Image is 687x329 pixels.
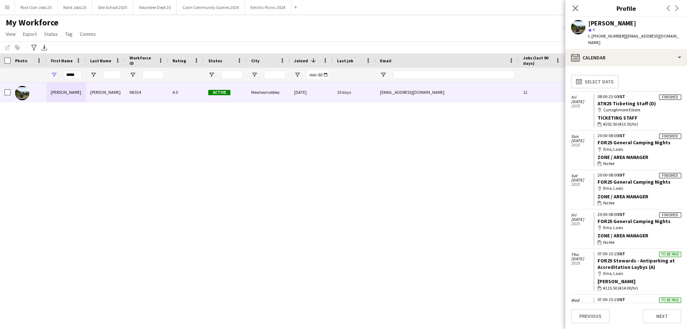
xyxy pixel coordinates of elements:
div: 12 [519,82,565,102]
div: To be paid [659,252,681,257]
span: No fee [603,200,614,206]
span: [DATE] [571,100,593,104]
div: [PERSON_NAME] [47,82,86,102]
button: Site School 2025 [92,0,133,14]
span: €115.50 (€14.00/hr) [603,285,638,291]
span: €202.50 (€13.50/hr) [603,121,638,127]
a: ATN25 Ticketing Staff (D) [598,100,656,107]
button: Open Filter Menu [294,72,301,78]
div: Newtownabbey [247,82,290,102]
button: Paid Clan Jobs 25 [15,0,58,14]
input: Last Name Filter Input [103,71,121,79]
div: 4.0 [168,82,204,102]
button: Open Filter Menu [380,72,386,78]
span: Sun [571,134,593,139]
button: Cairn Community Games 2024 [177,0,245,14]
div: Emo, Laois [598,146,681,153]
div: 20:00-08:00 [598,134,681,138]
a: View [3,29,19,39]
span: Last job [337,58,353,63]
span: Sat [571,174,593,178]
div: 20:00-08:00 [598,173,681,177]
span: [DATE] [571,303,593,307]
a: FOR25 General Camping Nights [598,218,671,224]
div: Zone / Area Manager [598,193,681,200]
span: Rating [172,58,186,63]
span: Jobs (last 90 days) [523,55,552,66]
span: [DATE] [571,139,593,143]
span: IST [618,172,625,178]
div: [PERSON_NAME] [598,278,681,285]
span: Email [380,58,391,63]
div: Finished [659,173,681,178]
a: Status [41,29,61,39]
input: Joined Filter Input [307,71,328,79]
div: To be paid [659,297,681,303]
div: Finished [659,95,681,100]
span: No fee [603,239,614,246]
div: Emo, Laois [598,270,681,277]
span: Comms [80,31,96,37]
span: Workforce ID [130,55,155,66]
span: Last Name [90,58,111,63]
span: IST [618,94,625,99]
span: Status [208,58,222,63]
div: 07:00-15:15 [598,252,681,256]
span: 2025 [571,222,593,226]
a: Comms [77,29,99,39]
span: Joined [294,58,308,63]
a: Export [20,29,40,39]
span: [DATE] [571,217,593,222]
span: Status [44,31,58,37]
app-action-btn: Advanced filters [30,43,38,52]
span: [DATE] [571,257,593,261]
div: 10 days [333,82,376,102]
div: Curraghmore Estate [598,107,681,113]
span: IST [618,297,625,302]
span: Thu [571,252,593,257]
a: Tag [62,29,75,39]
button: Open Filter Menu [130,72,136,78]
div: Finished [659,212,681,218]
div: NE014 [125,82,168,102]
button: Electric Picnic 2024 [245,0,291,14]
div: Finished [659,134,681,139]
button: Open Filter Menu [51,72,57,78]
span: 4 [593,27,595,32]
div: [PERSON_NAME] [86,82,125,102]
span: No fee [603,160,614,167]
input: City Filter Input [264,71,286,79]
button: Open Filter Menu [251,72,258,78]
span: IST [618,251,625,256]
span: First Name [51,58,73,63]
div: 20:00-08:00 [598,212,681,217]
span: t. [PHONE_NUMBER] [588,33,625,39]
span: IST [618,133,625,138]
div: 07:00-15:15 [598,297,681,302]
span: Fri [571,213,593,217]
button: Open Filter Menu [90,72,97,78]
button: Volunteer Dept 25 [133,0,177,14]
button: Open Filter Menu [208,72,215,78]
span: 2025 [571,143,593,147]
a: FOR25 General Camping Nights [598,139,671,146]
span: Fri [571,95,593,100]
span: | [EMAIL_ADDRESS][DOMAIN_NAME] [588,33,679,45]
span: Wed [571,298,593,303]
div: 08:00-23:00 [598,95,681,99]
span: City [251,58,259,63]
div: Emo, Laois [598,224,681,231]
input: Status Filter Input [221,71,243,79]
input: Workforce ID Filter Input [142,71,164,79]
app-action-btn: Export XLSX [40,43,49,52]
span: 2025 [571,104,593,108]
a: FOR25 General Camping Nights [598,179,671,185]
a: FOR25 Stewards - Antiparking at Accreditation Laybys (A) [598,257,675,270]
input: First Name Filter Input [64,71,82,79]
button: Nord Jobs 25 [58,0,92,14]
span: Tag [65,31,73,37]
div: Ticketing Staff [598,115,681,121]
img: marty lawell [15,86,29,100]
div: Zone / Area Manager [598,154,681,160]
button: Previous [571,309,610,323]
